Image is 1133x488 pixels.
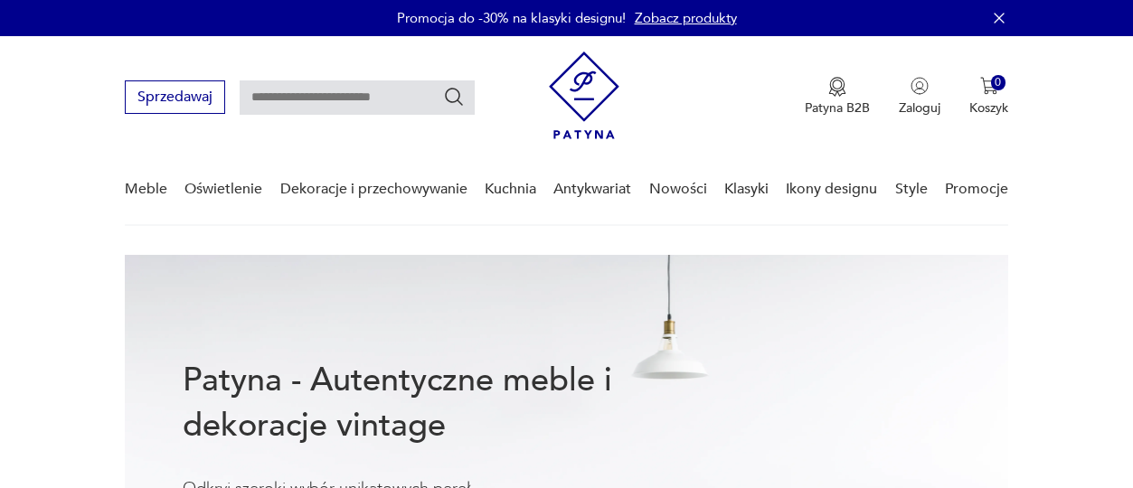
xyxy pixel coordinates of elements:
[828,77,846,97] img: Ikona medalu
[183,358,659,448] h1: Patyna - Autentyczne meble i dekoracje vintage
[945,155,1008,224] a: Promocje
[805,77,870,117] a: Ikona medaluPatyna B2B
[485,155,536,224] a: Kuchnia
[549,52,619,139] img: Patyna - sklep z meblami i dekoracjami vintage
[649,155,707,224] a: Nowości
[184,155,262,224] a: Oświetlenie
[805,77,870,117] button: Patyna B2B
[125,92,225,105] a: Sprzedawaj
[895,155,928,224] a: Style
[443,86,465,108] button: Szukaj
[125,155,167,224] a: Meble
[911,77,929,95] img: Ikonka użytkownika
[805,99,870,117] p: Patyna B2B
[635,9,737,27] a: Zobacz produkty
[969,99,1008,117] p: Koszyk
[724,155,769,224] a: Klasyki
[397,9,626,27] p: Promocja do -30% na klasyki designu!
[899,99,940,117] p: Zaloguj
[991,75,1006,90] div: 0
[899,77,940,117] button: Zaloguj
[553,155,631,224] a: Antykwariat
[969,77,1008,117] button: 0Koszyk
[125,80,225,114] button: Sprzedawaj
[786,155,877,224] a: Ikony designu
[980,77,998,95] img: Ikona koszyka
[280,155,467,224] a: Dekoracje i przechowywanie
